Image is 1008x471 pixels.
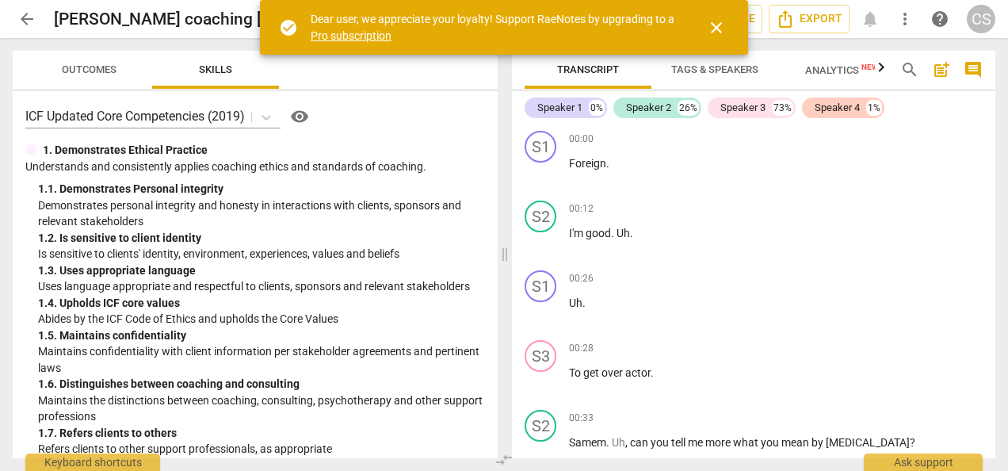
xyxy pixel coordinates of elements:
span: Tags & Speakers [671,63,758,75]
span: close [707,18,726,37]
span: Filler word [612,436,625,449]
span: Transcript [557,63,619,75]
div: Change speaker [525,131,556,163]
p: Abides by the ICF Code of Ethics and upholds the Core Values [38,311,485,327]
span: ? [910,436,915,449]
div: 1. 2. Is sensitive to client identity [38,230,485,247]
div: Speaker 1 [537,100,582,116]
span: 00:28 [569,342,594,355]
div: 1. 7. Refers clients to others [38,425,485,442]
span: more [705,436,733,449]
span: . [630,227,633,239]
span: more_vert [895,10,914,29]
span: arrow_back [17,10,36,29]
span: help [930,10,949,29]
p: Understands and consistently applies coaching ethics and standards of coaching. [25,159,485,175]
div: Change speaker [525,270,556,302]
span: New [861,63,879,71]
span: 00:12 [569,202,594,216]
span: good [586,227,611,239]
span: Uh [569,297,582,309]
span: Analytics [805,64,879,76]
span: get [583,366,601,379]
span: comment [964,60,983,79]
div: 1% [866,100,882,116]
div: Change speaker [525,201,556,232]
div: Ask support [864,454,983,471]
span: . [582,297,586,309]
span: Foreign [569,157,606,170]
span: Samem [569,436,606,449]
p: 1. Demonstrates Ethical Practice [43,142,208,159]
p: ICF Updated Core Competencies (2019) [25,107,245,125]
button: Add summary [929,57,954,82]
span: . [651,366,654,379]
div: 1. 5. Maintains confidentiality [38,327,485,344]
div: 1. 3. Uses appropriate language [38,262,485,279]
span: To [569,366,583,379]
div: Speaker 4 [815,100,860,116]
p: Refers clients to other support professionals, as appropriate [38,441,485,458]
span: 00:00 [569,132,594,146]
div: 73% [772,100,793,116]
span: Outcomes [62,63,116,75]
span: I'm [569,227,586,239]
a: Help [281,104,312,129]
a: Help [926,5,954,33]
div: Speaker 2 [626,100,671,116]
span: what [733,436,761,449]
span: can [630,436,651,449]
div: 26% [678,100,699,116]
span: actor [625,366,651,379]
span: 00:33 [569,412,594,425]
span: tell [671,436,688,449]
div: Keyboard shortcuts [25,454,160,471]
span: search [900,60,919,79]
span: . [606,157,609,170]
div: Change speaker [525,340,556,372]
span: visibility [290,107,309,126]
h2: [PERSON_NAME] coaching [PERSON_NAME] [54,10,384,29]
div: Dear user, we appreciate your loyalty! Support RaeNotes by upgrading to a [311,11,678,44]
button: Search [897,57,922,82]
span: you [651,436,671,449]
span: Export [776,10,842,29]
div: 1. 6. Distinguishes between coaching and consulting [38,376,485,392]
span: me [688,436,705,449]
span: . [611,227,617,239]
div: 0% [589,100,605,116]
button: Show/Hide comments [960,57,986,82]
span: Skills [199,63,232,75]
div: Speaker 3 [720,100,766,116]
p: Maintains the distinctions between coaching, consulting, psychotherapy and other support professions [38,392,485,425]
a: Pro subscription [311,29,391,42]
span: post_add [932,60,951,79]
p: Uses language appropriate and respectful to clients, sponsors and relevant stakeholders [38,278,485,295]
span: over [601,366,625,379]
span: [MEDICAL_DATA] [826,436,910,449]
p: Demonstrates personal integrity and honesty in interactions with clients, sponsors and relevant s... [38,197,485,230]
button: Close [697,9,735,47]
div: Change speaker [525,410,556,442]
button: CS [967,5,995,33]
p: Is sensitive to clients' identity, environment, experiences, values and beliefs [38,246,485,262]
span: you [761,436,781,449]
span: check_circle [279,18,298,37]
span: 00:26 [569,272,594,285]
span: , [625,436,630,449]
div: 1. 4. Upholds ICF core values [38,295,485,312]
button: Help [287,104,312,129]
button: Export [769,5,850,33]
p: Maintains confidentiality with client information per stakeholder agreements and pertinent laws [38,343,485,376]
span: mean [781,436,811,449]
span: . [606,436,612,449]
span: by [811,436,826,449]
div: 1. 1. Demonstrates Personal integrity [38,181,485,197]
span: Uh [617,227,630,239]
